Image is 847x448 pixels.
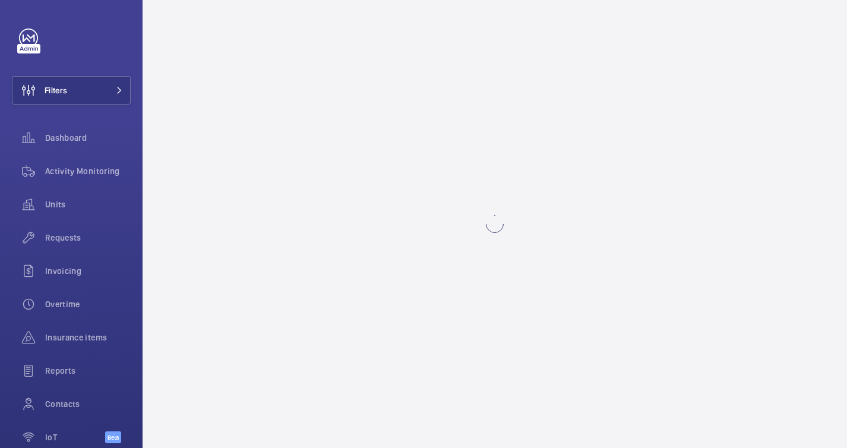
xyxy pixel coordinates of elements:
span: Insurance items [45,332,131,343]
span: Activity Monitoring [45,165,131,177]
span: Contacts [45,398,131,410]
span: Dashboard [45,132,131,144]
span: Units [45,198,131,210]
span: IoT [45,431,105,443]
span: Invoicing [45,265,131,277]
span: Filters [45,84,67,96]
span: Beta [105,431,121,443]
button: Filters [12,76,131,105]
span: Reports [45,365,131,377]
span: Overtime [45,298,131,310]
span: Requests [45,232,131,244]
